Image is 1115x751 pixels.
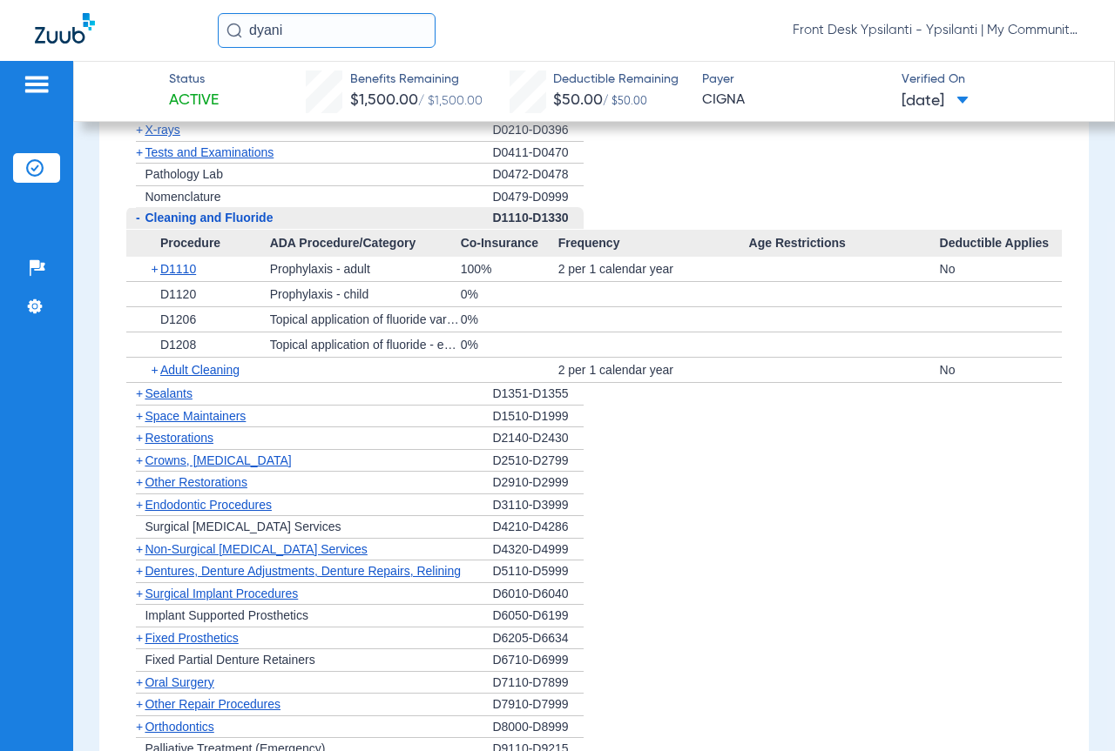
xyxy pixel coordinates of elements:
span: + [136,542,143,556]
span: $1,500.00 [350,92,418,108]
div: D2910-D2999 [492,472,584,494]
span: Sealants [145,386,192,400]
span: + [136,587,143,600]
div: D6710-D6999 [492,649,584,672]
span: Implant Supported Prosthetics [145,608,308,622]
img: Search Icon [226,23,242,38]
div: D1510-D1999 [492,406,584,428]
span: Frequency [558,230,749,258]
div: D6205-D6634 [492,627,584,650]
span: + [136,631,143,645]
span: Endodontic Procedures [145,498,272,512]
div: 2 per 1 calendar year [558,257,749,281]
span: + [136,720,143,734]
div: D4320-D4999 [492,539,584,561]
div: D0472-D0478 [492,164,584,186]
span: Active [169,90,219,111]
span: + [136,675,143,689]
span: Fixed Prosthetics [145,631,238,645]
span: Orthodontics [145,720,213,734]
span: Cleaning and Fluoride [145,211,273,225]
div: D0411-D0470 [492,142,584,164]
div: No [940,358,1062,382]
span: ADA Procedure/Category [270,230,461,258]
div: 100% [461,257,558,281]
img: hamburger-icon [23,74,51,95]
img: Zuub Logo [35,13,95,44]
div: D6050-D6199 [492,605,584,627]
div: 0% [461,307,558,332]
span: + [136,145,143,159]
span: Dentures, Denture Adjustments, Denture Repairs, Relining [145,564,461,578]
span: + [136,453,143,467]
iframe: Chat Widget [1028,667,1115,751]
span: Verified On [902,70,1086,89]
div: 2 per 1 calendar year [558,358,749,382]
span: + [151,358,160,382]
span: Surgical Implant Procedures [145,587,298,600]
span: Procedure [126,230,269,258]
div: D0210-D0396 [492,119,584,142]
span: X-rays [145,123,179,137]
div: D2510-D2799 [492,450,584,473]
div: D4210-D4286 [492,516,584,539]
span: + [136,697,143,711]
span: D1208 [160,338,196,352]
div: D5110-D5999 [492,560,584,583]
span: Non-Surgical [MEDICAL_DATA] Services [145,542,367,556]
span: Other Repair Procedures [145,697,280,711]
span: Co-Insurance [461,230,558,258]
div: D8000-D8999 [492,716,584,739]
span: + [136,475,143,489]
span: Nomenclature [145,190,220,204]
span: CIGNA [702,90,887,111]
div: Topical application of fluoride - excluding varnish [270,332,461,357]
div: D1351-D1355 [492,383,584,406]
span: Benefits Remaining [350,70,483,89]
span: Front Desk Ypsilanti - Ypsilanti | My Community Dental Centers [793,22,1080,39]
span: Adult Cleaning [160,363,240,377]
span: $50.00 [553,92,603,108]
span: / $50.00 [603,97,647,107]
input: Search for patients [218,13,436,48]
span: D1206 [160,312,196,326]
span: Payer [702,70,887,89]
span: + [151,257,160,281]
span: Surgical [MEDICAL_DATA] Services [145,520,341,533]
div: No [940,257,1062,281]
div: Prophylaxis - child [270,282,461,306]
span: - [136,211,140,225]
div: Prophylaxis - adult [270,257,461,281]
div: D7910-D7999 [492,694,584,716]
span: Tests and Examinations [145,145,274,159]
div: D6010-D6040 [492,583,584,606]
span: Space Maintainers [145,409,246,423]
span: Age Restrictions [749,230,940,258]
div: D2140-D2430 [492,427,584,450]
span: + [136,564,143,578]
div: 0% [461,332,558,357]
div: D7110-D7899 [492,672,584,694]
span: Restorations [145,431,213,445]
div: 0% [461,282,558,306]
div: Topical application of fluoride varnish [270,307,461,332]
span: Other Restorations [145,475,247,489]
span: Deductible Remaining [553,70,679,89]
span: + [136,409,143,423]
span: D1120 [160,287,196,301]
div: D1110-D1330 [492,207,584,230]
span: + [136,386,143,400]
span: Fixed Partial Denture Retainers [145,653,314,667]
span: Crowns, [MEDICAL_DATA] [145,453,291,467]
span: D1110 [160,262,196,276]
span: + [136,431,143,445]
span: Deductible Applies [940,230,1062,258]
div: D3110-D3999 [492,494,584,517]
span: + [136,498,143,512]
span: Oral Surgery [145,675,213,689]
div: D0479-D0999 [492,186,584,208]
span: Status [169,70,219,89]
span: [DATE] [902,91,969,112]
span: + [136,123,143,137]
